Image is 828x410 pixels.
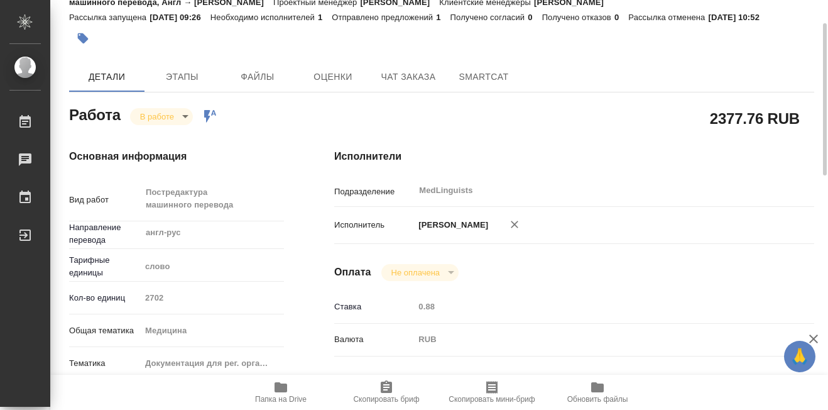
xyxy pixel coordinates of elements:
[414,219,488,231] p: [PERSON_NAME]
[501,211,528,238] button: Удалить исполнителя
[789,343,810,370] span: 🙏
[150,13,210,22] p: [DATE] 09:26
[414,329,774,350] div: RUB
[152,69,212,85] span: Этапы
[528,13,542,22] p: 0
[710,108,800,129] h2: 2377.76 RUB
[130,108,193,125] div: В работе
[69,149,284,164] h4: Основная информация
[567,395,628,404] span: Обновить файлы
[334,186,414,198] p: Подразделение
[545,375,650,410] button: Обновить файлы
[69,13,150,22] p: Рассылка запущена
[353,395,419,404] span: Скопировать бриф
[69,194,141,206] p: Вид работ
[334,375,439,410] button: Скопировать бриф
[136,111,178,122] button: В работе
[439,375,545,410] button: Скопировать мини-бриф
[542,13,614,22] p: Получено отказов
[381,264,459,281] div: В работе
[69,324,141,337] p: Общая тематика
[708,13,769,22] p: [DATE] 10:52
[784,341,815,372] button: 🙏
[69,221,141,247] p: Направление перевода
[334,219,414,231] p: Исполнитель
[69,357,141,370] p: Тематика
[303,69,363,85] span: Оценки
[69,102,121,125] h2: Работа
[450,13,528,22] p: Получено согласий
[334,333,414,346] p: Валюта
[449,395,535,404] span: Скопировать мини-бриф
[141,320,284,341] div: Медицина
[436,13,450,22] p: 1
[77,69,137,85] span: Детали
[141,256,284,277] div: слово
[141,353,284,374] div: Документация для рег. органов
[334,265,371,280] h4: Оплата
[628,13,708,22] p: Рассылка отменена
[388,267,444,278] button: Не оплачена
[332,13,436,22] p: Отправлено предложений
[69,292,141,304] p: Кол-во единиц
[414,297,774,316] input: Пустое поле
[69,25,97,52] button: Добавить тэг
[69,254,141,279] p: Тарифные единицы
[614,13,628,22] p: 0
[228,375,334,410] button: Папка на Drive
[210,13,318,22] p: Необходимо исполнителей
[255,395,307,404] span: Папка на Drive
[227,69,288,85] span: Файлы
[378,69,439,85] span: Чат заказа
[334,301,414,313] p: Ставка
[454,69,514,85] span: SmartCat
[141,289,284,307] input: Пустое поле
[318,13,332,22] p: 1
[334,149,814,164] h4: Исполнители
